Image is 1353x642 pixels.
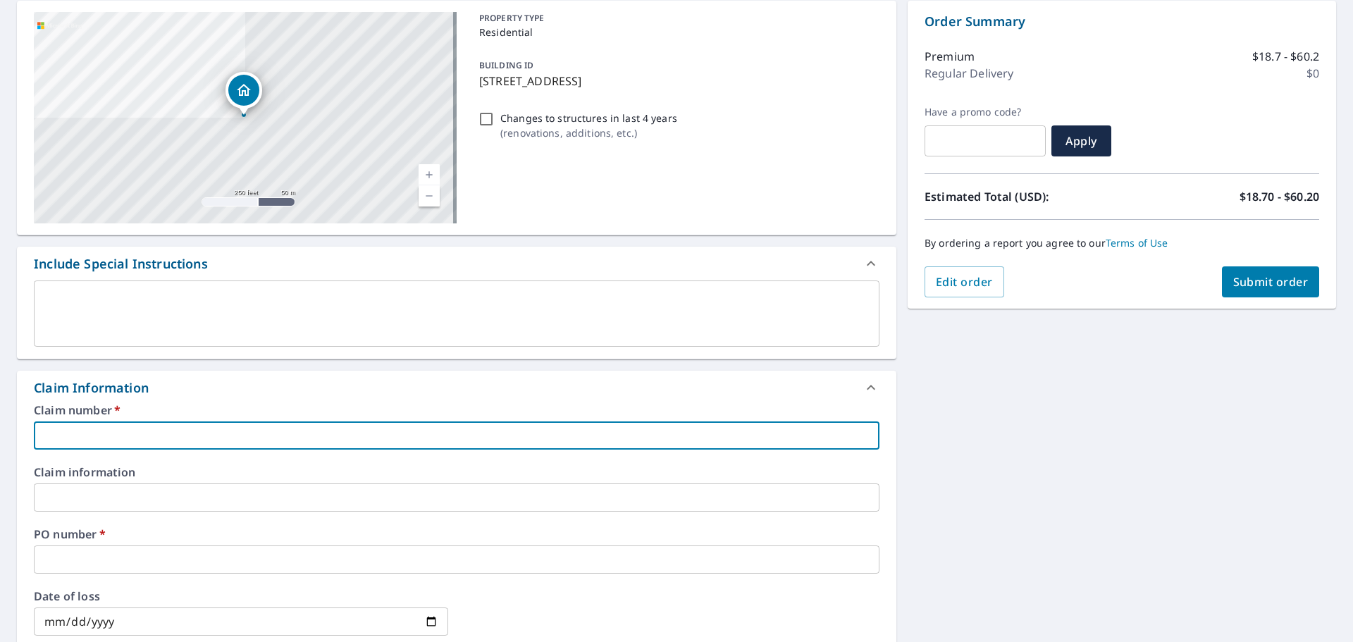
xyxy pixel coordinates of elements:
label: Have a promo code? [925,106,1046,118]
p: Changes to structures in last 4 years [500,111,677,125]
label: PO number [34,529,879,540]
p: ( renovations, additions, etc. ) [500,125,677,140]
p: PROPERTY TYPE [479,12,874,25]
label: Date of loss [34,591,448,602]
a: Terms of Use [1106,236,1168,249]
button: Submit order [1222,266,1320,297]
a: Current Level 17, Zoom In [419,164,440,185]
label: Claim number [34,405,879,416]
label: Claim information [34,467,879,478]
p: $18.7 - $60.2 [1252,48,1319,65]
p: Residential [479,25,874,39]
button: Apply [1051,125,1111,156]
p: BUILDING ID [479,59,533,71]
p: Premium [925,48,975,65]
p: Regular Delivery [925,65,1013,82]
div: Include Special Instructions [17,247,896,280]
span: Edit order [936,274,993,290]
div: Include Special Instructions [34,254,208,273]
p: [STREET_ADDRESS] [479,73,874,89]
a: Current Level 17, Zoom Out [419,185,440,206]
button: Edit order [925,266,1004,297]
p: $0 [1306,65,1319,82]
p: Order Summary [925,12,1319,31]
div: Claim Information [17,371,896,405]
span: Apply [1063,133,1100,149]
p: $18.70 - $60.20 [1240,188,1319,205]
span: Submit order [1233,274,1309,290]
div: Dropped pin, building 1, Residential property, 4909 Brookhaven Dr Raleigh, NC 27612 [225,72,262,116]
div: Claim Information [34,378,149,397]
p: By ordering a report you agree to our [925,237,1319,249]
p: Estimated Total (USD): [925,188,1122,205]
